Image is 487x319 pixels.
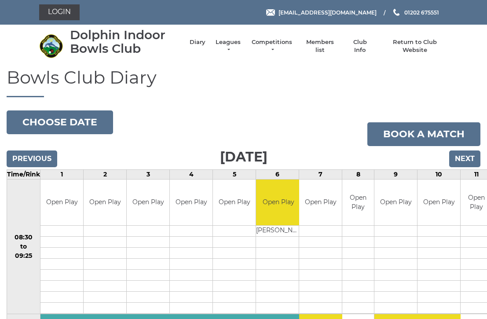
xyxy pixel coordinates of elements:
[84,180,126,226] td: Open Play
[39,4,80,20] a: Login
[39,34,63,58] img: Dolphin Indoor Bowls Club
[127,169,170,179] td: 3
[278,9,377,15] span: [EMAIL_ADDRESS][DOMAIN_NAME]
[347,38,373,54] a: Club Info
[367,122,480,146] a: Book a match
[342,169,374,179] td: 8
[40,180,83,226] td: Open Play
[374,169,417,179] td: 9
[302,38,338,54] a: Members list
[7,169,40,179] td: Time/Rink
[127,180,169,226] td: Open Play
[84,169,127,179] td: 2
[393,9,399,16] img: Phone us
[213,180,256,226] td: Open Play
[70,28,181,55] div: Dolphin Indoor Bowls Club
[213,169,256,179] td: 5
[7,68,480,97] h1: Bowls Club Diary
[170,169,213,179] td: 4
[392,8,439,17] a: Phone us 01202 675551
[404,9,439,15] span: 01202 675551
[299,169,342,179] td: 7
[342,180,374,226] td: Open Play
[170,180,212,226] td: Open Play
[266,9,275,16] img: Email
[256,180,300,226] td: Open Play
[190,38,205,46] a: Diary
[266,8,377,17] a: Email [EMAIL_ADDRESS][DOMAIN_NAME]
[40,169,84,179] td: 1
[7,179,40,314] td: 08:30 to 09:25
[417,180,460,226] td: Open Play
[299,180,342,226] td: Open Play
[251,38,293,54] a: Competitions
[256,226,300,237] td: [PERSON_NAME]
[449,150,480,167] input: Next
[7,110,113,134] button: Choose date
[256,169,299,179] td: 6
[417,169,461,179] td: 10
[381,38,448,54] a: Return to Club Website
[374,180,417,226] td: Open Play
[214,38,242,54] a: Leagues
[7,150,57,167] input: Previous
